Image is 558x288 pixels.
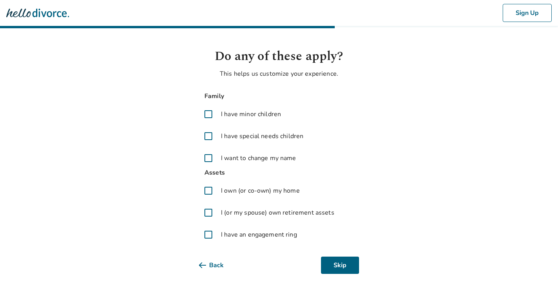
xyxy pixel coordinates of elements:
span: Assets [199,168,359,178]
span: I have special needs children [221,131,303,141]
span: I (or my spouse) own retirement assets [221,208,334,217]
button: Sign Up [503,4,552,22]
span: I have an engagement ring [221,230,297,239]
span: I have minor children [221,109,281,119]
p: This helps us customize your experience. [199,69,359,78]
span: I want to change my name [221,153,296,163]
span: I own (or co-own) my home [221,186,300,195]
button: Skip [321,257,359,274]
span: Family [199,91,359,102]
h1: Do any of these apply? [199,47,359,66]
img: Hello Divorce Logo [6,5,69,21]
button: Back [199,257,236,274]
iframe: Chat Widget [519,250,558,288]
